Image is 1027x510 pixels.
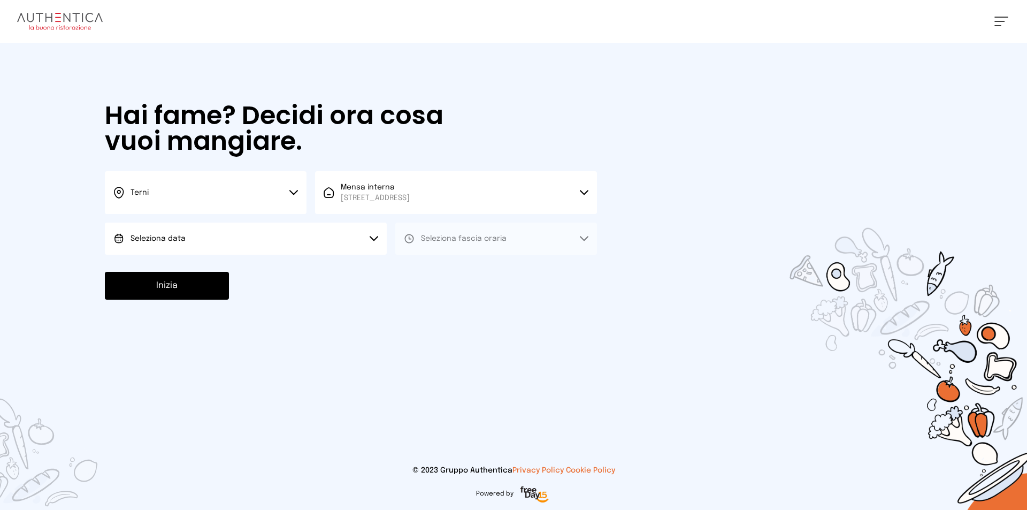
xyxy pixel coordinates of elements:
button: Inizia [105,272,229,300]
p: © 2023 Gruppo Authentica [17,465,1010,476]
a: Privacy Policy [512,467,564,474]
button: Terni [105,171,306,214]
span: Powered by [476,490,513,498]
span: Seleziona data [131,235,186,242]
button: Seleziona data [105,223,387,255]
span: Seleziona fascia oraria [421,235,507,242]
img: logo-freeday.3e08031.png [518,484,551,506]
span: Terni [131,189,149,196]
button: Mensa interna[STREET_ADDRESS] [315,171,597,214]
h1: Hai fame? Decidi ora cosa vuoi mangiare. [105,103,474,154]
span: Mensa interna [341,182,410,203]
span: [STREET_ADDRESS] [341,193,410,203]
img: sticker-selezione-mensa.70a28f7.png [727,166,1027,510]
a: Cookie Policy [566,467,615,474]
img: logo.8f33a47.png [17,13,103,30]
button: Seleziona fascia oraria [395,223,597,255]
